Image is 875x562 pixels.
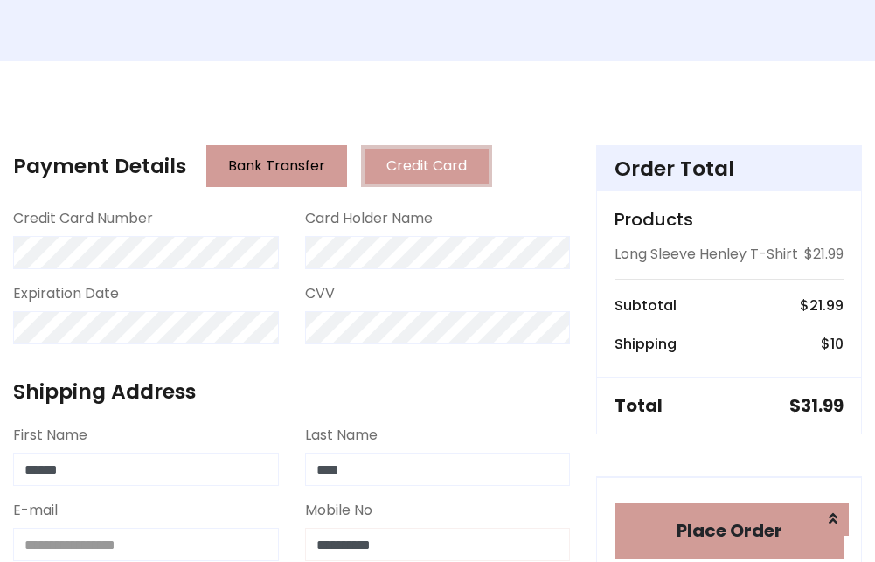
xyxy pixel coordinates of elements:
[13,425,87,446] label: First Name
[801,393,844,418] span: 31.99
[830,334,844,354] span: 10
[305,500,372,521] label: Mobile No
[206,145,347,187] button: Bank Transfer
[13,208,153,229] label: Credit Card Number
[305,283,335,304] label: CVV
[809,295,844,316] span: 21.99
[804,244,844,265] p: $21.99
[800,297,844,314] h6: $
[615,297,677,314] h6: Subtotal
[615,156,844,181] h4: Order Total
[361,145,492,187] button: Credit Card
[305,208,433,229] label: Card Holder Name
[789,395,844,416] h5: $
[13,500,58,521] label: E-mail
[615,244,798,265] p: Long Sleeve Henley T-Shirt
[615,336,677,352] h6: Shipping
[615,395,663,416] h5: Total
[13,154,186,178] h4: Payment Details
[13,283,119,304] label: Expiration Date
[615,209,844,230] h5: Products
[13,379,570,404] h4: Shipping Address
[305,425,378,446] label: Last Name
[615,503,844,559] button: Place Order
[821,336,844,352] h6: $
